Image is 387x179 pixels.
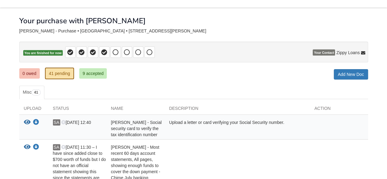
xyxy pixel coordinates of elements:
button: View Samantha Amburgey - Most recent 60 days account statements, All pages, showing enough funds ... [24,144,31,151]
div: Name [106,105,165,114]
a: 9 accepted [79,68,107,79]
a: 41 pending [45,68,74,79]
span: Zippy Loans [336,50,359,56]
div: Upload a letter or card verifying your Social Security number. [165,119,310,138]
h1: Your purchase with [PERSON_NAME] [19,17,146,25]
a: Download Samantha Amburgey - Social security card to verify the tax identification number [33,120,39,125]
span: [DATE] 12:40 [61,120,91,125]
div: Description [165,105,310,114]
span: SA [53,119,60,125]
div: Upload [19,105,48,114]
div: Status [48,105,106,114]
div: [PERSON_NAME] - Purchase • [GEOGRAPHIC_DATA] • [STREET_ADDRESS][PERSON_NAME] [19,28,368,34]
a: Misc [19,86,44,99]
a: 0 owed [19,68,40,79]
span: SA [53,144,60,150]
div: Action [310,105,368,114]
span: [PERSON_NAME] - Social security card to verify the tax identification number [111,120,162,137]
a: Download Samantha Amburgey - Most recent 60 days account statements, All pages, showing enough fu... [33,145,39,150]
span: Your Contact [313,50,335,56]
span: 41 [32,89,40,95]
a: Add New Doc [334,69,368,80]
span: You are finished for now [23,50,63,56]
button: View Samantha Amburgey - Social security card to verify the tax identification number [24,119,31,126]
